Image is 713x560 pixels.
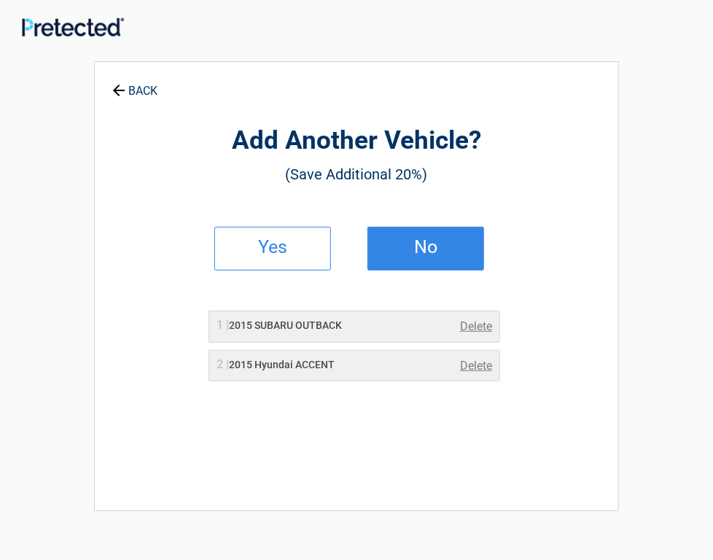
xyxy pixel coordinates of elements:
h2: Add Another Vehicle? [102,124,611,158]
h2: 2015 Hyundai ACCENT [217,357,335,373]
h3: (Save Additional 20%) [102,162,611,187]
span: 1 | [217,318,229,332]
h2: 2015 SUBARU OUTBACK [217,318,342,333]
a: Delete [460,318,492,335]
h2: Yes [230,242,316,252]
h2: No [383,242,469,252]
a: BACK [109,71,160,97]
img: Main Logo [22,17,124,36]
a: Delete [460,357,492,375]
span: 2 | [217,357,229,371]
